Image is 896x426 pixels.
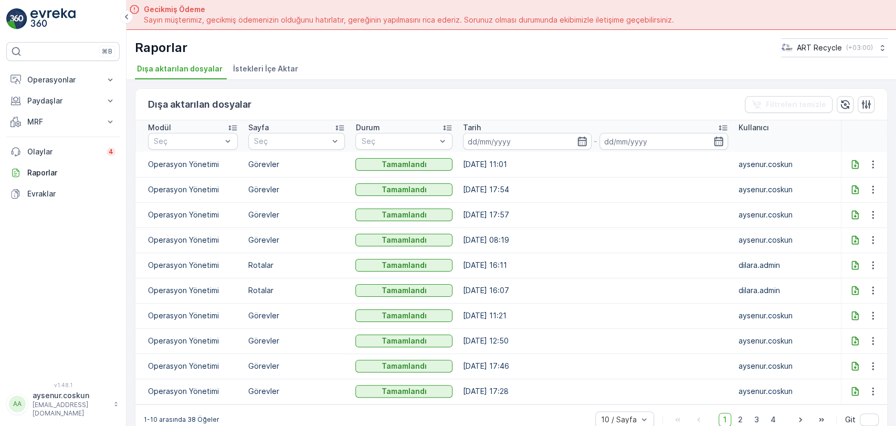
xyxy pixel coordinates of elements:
[739,122,769,133] p: Kullanıcı
[463,133,592,150] input: dd/mm/yyyy
[355,360,452,372] button: Tamamlandı
[382,260,427,271] p: Tamamlandı
[733,303,841,328] td: aysenur.coskun
[233,64,298,74] span: İstekleri İçe Aktar
[733,278,841,303] td: dilara.admin
[27,75,99,85] p: Operasyonlar
[781,38,888,57] button: ART Recycle(+03:00)
[144,415,219,424] p: 1-10 arasında 38 Öğeler
[135,202,243,227] td: Operasyon Yönetimi
[27,168,115,178] p: Raporlar
[745,96,832,113] button: Filtreleri temizle
[382,285,427,296] p: Tamamlandı
[135,278,243,303] td: Operasyon Yönetimi
[6,8,27,29] img: logo
[845,414,856,425] span: Git
[27,147,100,157] p: Olaylar
[135,379,243,404] td: Operasyon Yönetimi
[733,328,841,354] td: aysenur.coskun
[733,152,841,177] td: aysenur.coskun
[382,386,427,397] p: Tamamlandı
[135,328,243,354] td: Operasyon Yönetimi
[355,234,452,246] button: Tamamlandı
[243,227,351,253] td: Görevler
[6,69,120,90] button: Operasyonlar
[109,148,113,156] p: 4
[135,354,243,379] td: Operasyon Yönetimi
[27,96,99,106] p: Paydaşlar
[458,328,733,354] td: [DATE] 12:50
[243,278,351,303] td: Rotalar
[6,90,120,111] button: Paydaşlar
[154,136,222,147] p: Seç
[102,47,112,56] p: ⌘B
[355,122,380,133] p: Durum
[137,64,223,74] span: Dışa aktarılan dosyalar
[458,227,733,253] td: [DATE] 08:19
[144,15,674,25] span: Sayın müşterimiz, gecikmiş ödemenizin olduğunu hatırlatır, gereğinin yapılmasını rica ederiz. Sor...
[733,177,841,202] td: aysenur.coskun
[361,136,436,147] p: Seç
[6,141,120,162] a: Olaylar4
[733,354,841,379] td: aysenur.coskun
[243,354,351,379] td: Görevler
[463,122,481,133] p: Tarih
[458,379,733,404] td: [DATE] 17:28
[846,44,873,52] p: ( +03:00 )
[135,39,187,56] p: Raporlar
[382,184,427,195] p: Tamamlandı
[6,162,120,183] a: Raporlar
[148,122,171,133] p: Modül
[243,202,351,227] td: Görevler
[458,354,733,379] td: [DATE] 17:46
[6,111,120,132] button: MRF
[6,382,120,388] span: v 1.48.1
[355,309,452,322] button: Tamamlandı
[254,136,329,147] p: Seç
[382,336,427,346] p: Tamamlandı
[243,177,351,202] td: Görevler
[458,278,733,303] td: [DATE] 16:07
[6,390,120,418] button: AAaysenur.coskun[EMAIL_ADDRESS][DOMAIN_NAME]
[458,303,733,328] td: [DATE] 11:21
[382,235,427,245] p: Tamamlandı
[458,202,733,227] td: [DATE] 17:57
[599,133,728,150] input: dd/mm/yyyy
[733,253,841,278] td: dilara.admin
[355,385,452,398] button: Tamamlandı
[458,177,733,202] td: [DATE] 17:54
[355,158,452,171] button: Tamamlandı
[355,259,452,272] button: Tamamlandı
[594,135,597,148] p: -
[33,401,108,418] p: [EMAIL_ADDRESS][DOMAIN_NAME]
[766,99,826,110] p: Filtreleri temizle
[135,303,243,328] td: Operasyon Yönetimi
[458,152,733,177] td: [DATE] 11:01
[6,183,120,204] a: Evraklar
[248,122,269,133] p: Sayfa
[243,303,351,328] td: Görevler
[243,152,351,177] td: Görevler
[27,117,99,127] p: MRF
[30,8,76,29] img: logo_light-DOdMpM7g.png
[33,390,108,401] p: aysenur.coskun
[243,253,351,278] td: Rotalar
[382,310,427,321] p: Tamamlandı
[144,4,674,15] span: Gecikmiş Ödeme
[382,159,427,170] p: Tamamlandı
[135,177,243,202] td: Operasyon Yönetimi
[781,42,793,54] img: image_23.png
[355,284,452,297] button: Tamamlandı
[382,361,427,371] p: Tamamlandı
[382,210,427,220] p: Tamamlandı
[797,43,842,53] p: ART Recycle
[135,152,243,177] td: Operasyon Yönetimi
[355,335,452,347] button: Tamamlandı
[148,97,251,112] p: Dışa aktarılan dosyalar
[458,253,733,278] td: [DATE] 16:11
[733,202,841,227] td: aysenur.coskun
[135,227,243,253] td: Operasyon Yönetimi
[9,396,26,412] div: AA
[733,379,841,404] td: aysenur.coskun
[243,328,351,354] td: Görevler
